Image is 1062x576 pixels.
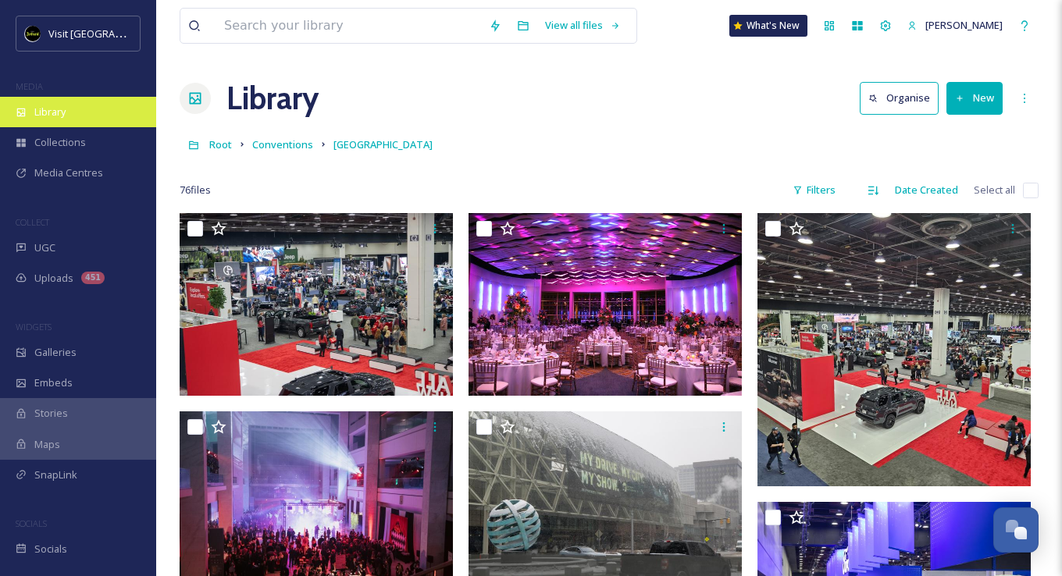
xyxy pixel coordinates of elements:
[925,18,1003,32] span: [PERSON_NAME]
[34,240,55,255] span: UGC
[25,26,41,41] img: VISIT%20DETROIT%20LOGO%20-%20BLACK%20BACKGROUND.png
[34,345,77,360] span: Galleries
[860,82,946,114] a: Organise
[333,137,433,151] span: [GEOGRAPHIC_DATA]
[34,468,77,482] span: SnapLink
[860,82,939,114] button: Organise
[216,9,481,43] input: Search your library
[946,82,1003,114] button: New
[16,216,49,228] span: COLLECT
[226,75,319,122] a: Library
[993,507,1039,553] button: Open Chat
[34,375,73,390] span: Embeds
[48,26,169,41] span: Visit [GEOGRAPHIC_DATA]
[180,183,211,197] span: 76 file s
[34,406,68,421] span: Stories
[469,213,742,396] img: Ballroom.JPG
[785,175,843,205] div: Filters
[900,10,1010,41] a: [PERSON_NAME]
[34,105,66,119] span: Library
[209,135,232,154] a: Root
[974,183,1015,197] span: Select all
[34,271,73,286] span: Uploads
[34,135,86,150] span: Collections
[887,175,966,205] div: Date Created
[252,135,313,154] a: Conventions
[34,165,103,180] span: Media Centres
[209,137,232,151] span: Root
[16,321,52,332] span: WIDGETS
[34,437,60,452] span: Maps
[757,213,1031,486] img: Auto Show 25-2.jpg
[81,272,105,284] div: 451
[16,80,43,92] span: MEDIA
[537,10,629,41] a: View all files
[16,517,47,529] span: SOCIALS
[729,15,807,37] a: What's New
[252,137,313,151] span: Conventions
[34,542,67,556] span: Socials
[180,213,453,396] img: Auto Show-09.jpg
[333,135,433,154] a: [GEOGRAPHIC_DATA]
